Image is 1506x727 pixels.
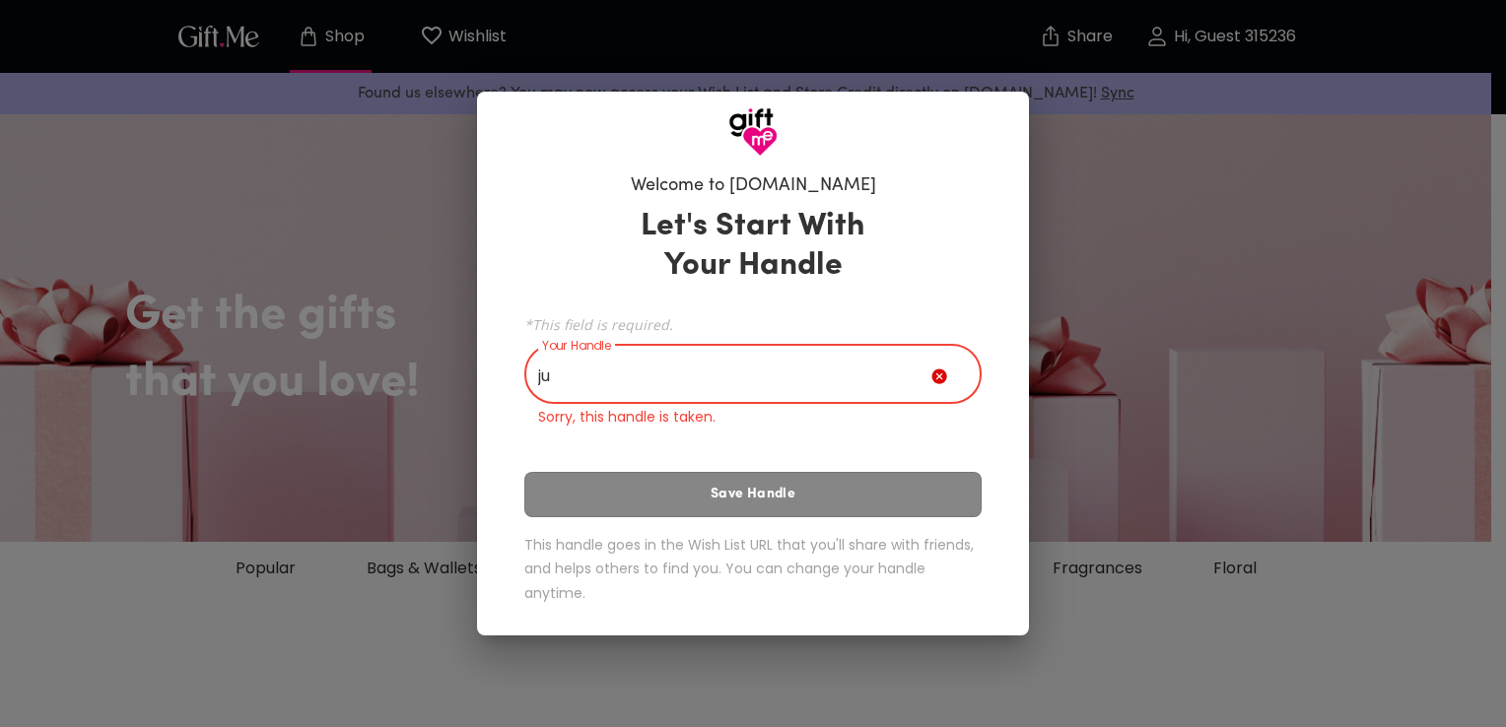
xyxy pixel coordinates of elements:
[538,407,968,428] p: Sorry, this handle is taken.
[524,315,982,334] span: *This field is required.
[616,207,890,286] h3: Let's Start With Your Handle
[524,349,931,404] input: Your Handle
[524,533,982,606] h6: This handle goes in the Wish List URL that you'll share with friends, and helps others to find yo...
[631,174,876,198] h6: Welcome to [DOMAIN_NAME]
[728,107,778,157] img: GiftMe Logo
